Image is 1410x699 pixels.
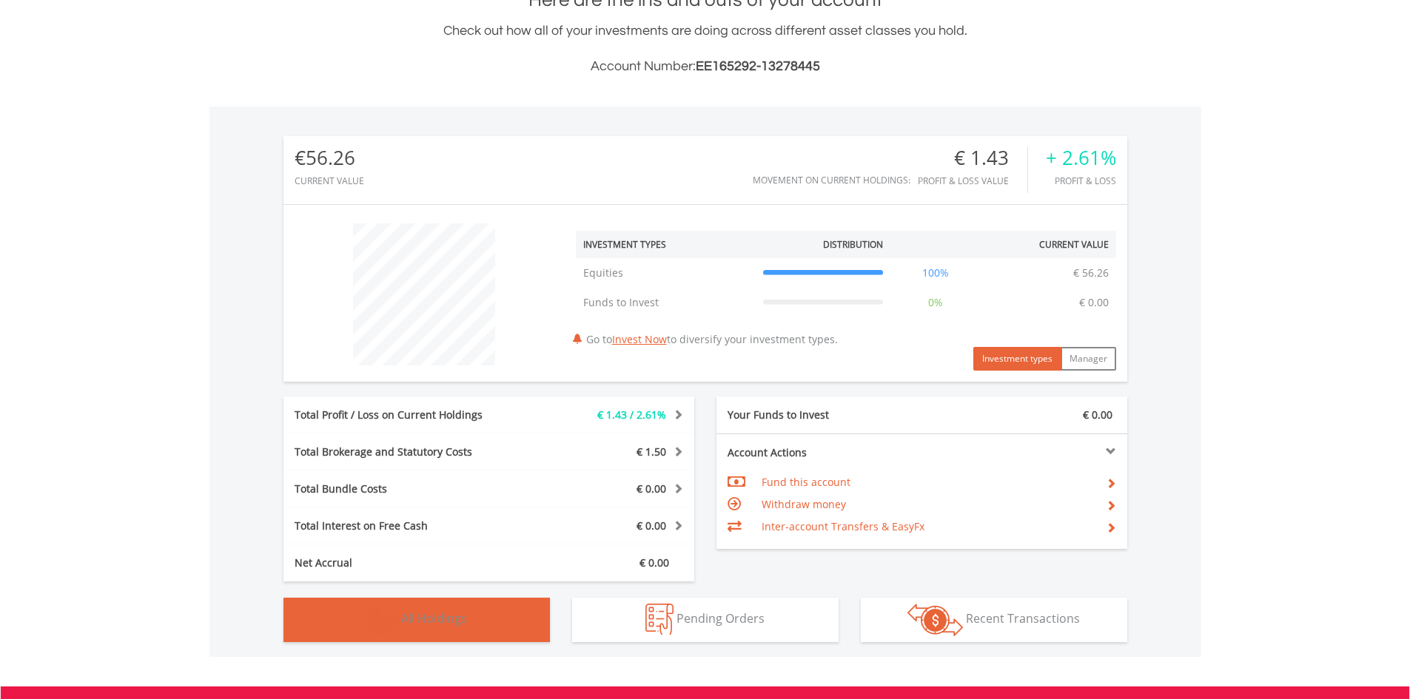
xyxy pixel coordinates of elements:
div: Movement on Current Holdings: [753,175,910,185]
span: All Holdings [401,610,467,627]
div: Your Funds to Invest [716,408,922,422]
span: Recent Transactions [966,610,1080,627]
td: Withdraw money [762,493,1094,516]
td: Fund this account [762,471,1094,493]
button: All Holdings [283,598,550,642]
img: holdings-wht.png [366,604,398,635]
th: Investment Types [576,231,756,258]
img: pending_instructions-wht.png [645,604,674,635]
div: Profit & Loss Value [918,176,1027,186]
td: Inter-account Transfers & EasyFx [762,516,1094,538]
span: € 1.43 / 2.61% [597,408,666,422]
span: € 0.00 [1083,408,1112,422]
div: Check out how all of your investments are doing across different asset classes you hold. [283,21,1127,77]
div: Total Bundle Costs [283,482,523,496]
td: Funds to Invest [576,288,756,317]
span: € 1.50 [637,445,666,459]
td: € 56.26 [1066,258,1116,288]
div: Account Actions [716,445,922,460]
div: Go to to diversify your investment types. [565,216,1127,371]
td: 100% [890,258,981,288]
img: transactions-zar-wht.png [907,604,963,636]
span: EE165292-13278445 [696,59,820,73]
div: + 2.61% [1046,147,1116,169]
button: Manager [1061,347,1116,371]
div: Total Profit / Loss on Current Holdings [283,408,523,422]
div: Total Brokerage and Statutory Costs [283,445,523,459]
button: Investment types [973,347,1061,371]
button: Pending Orders [572,598,839,642]
a: Invest Now [612,332,667,346]
span: € 0.00 [637,519,666,533]
div: € 1.43 [918,147,1027,169]
span: € 0.00 [637,482,666,496]
td: Equities [576,258,756,288]
div: Total Interest on Free Cash [283,519,523,533]
th: Current Value [981,231,1116,258]
div: Net Accrual [283,556,523,570]
div: €56.26 [295,147,364,169]
div: Profit & Loss [1046,176,1116,186]
div: CURRENT VALUE [295,176,364,186]
td: € 0.00 [1072,288,1116,317]
span: € 0.00 [639,556,669,570]
button: Recent Transactions [861,598,1127,642]
td: 0% [890,288,981,317]
span: Pending Orders [677,610,765,627]
div: Distribution [823,238,883,251]
h3: Account Number: [283,56,1127,77]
